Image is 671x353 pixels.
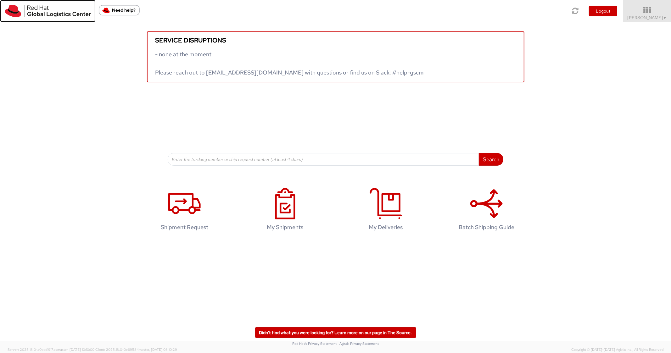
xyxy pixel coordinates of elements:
[345,224,427,230] h4: My Deliveries
[292,341,337,346] a: Red Hat's Privacy Statement
[589,6,617,16] button: Logout
[95,347,177,352] span: Client: 2025.18.0-0e69584
[446,224,527,230] h4: Batch Shipping Guide
[338,341,379,346] a: | Agistix Privacy Statement
[139,347,177,352] span: master, [DATE] 08:10:29
[245,224,326,230] h4: My Shipments
[137,181,232,240] a: Shipment Request
[155,37,516,44] h5: Service disruptions
[571,347,663,352] span: Copyright © [DATE]-[DATE] Agistix Inc., All Rights Reserved
[663,15,667,20] span: ▼
[155,51,424,76] span: - none at the moment Please reach out to [EMAIL_ADDRESS][DOMAIN_NAME] with questions or find us o...
[144,224,225,230] h4: Shipment Request
[8,347,94,352] span: Server: 2025.18.0-a0edd1917ac
[168,153,479,166] input: Enter the tracking number or ship request number (at least 4 chars)
[439,181,534,240] a: Batch Shipping Guide
[238,181,333,240] a: My Shipments
[339,181,433,240] a: My Deliveries
[628,15,667,20] span: [PERSON_NAME]
[147,31,524,82] a: Service disruptions - none at the moment Please reach out to [EMAIL_ADDRESS][DOMAIN_NAME] with qu...
[479,153,503,166] button: Search
[99,5,140,15] button: Need help?
[255,327,416,338] a: Didn't find what you were looking for? Learn more on our page in The Source.
[5,5,91,17] img: rh-logistics-00dfa346123c4ec078e1.svg
[57,347,94,352] span: master, [DATE] 10:10:00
